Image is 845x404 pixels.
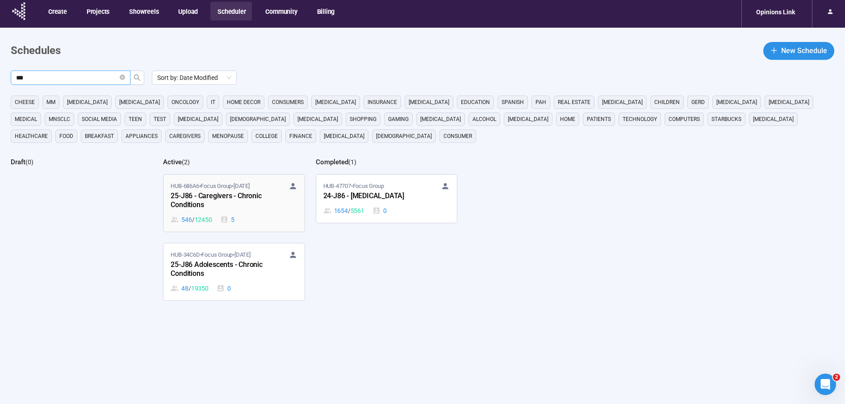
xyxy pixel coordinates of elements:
[316,158,348,166] h2: Completed
[388,115,409,124] span: gaming
[119,98,160,107] span: [MEDICAL_DATA]
[769,98,809,107] span: [MEDICAL_DATA]
[163,243,304,300] a: HUB-34C6D•Focus Group•[DATE]25-J86 Adolescents - Chronic Conditions48 / 193500
[122,2,165,21] button: Showreels
[310,2,341,21] button: Billing
[535,98,546,107] span: PAH
[171,2,204,21] button: Upload
[323,191,422,202] div: 24-J86 - [MEDICAL_DATA]
[120,74,125,82] span: close-circle
[669,115,700,124] span: computers
[59,132,73,141] span: Food
[125,132,158,141] span: appliances
[163,175,304,232] a: HUB-686A6•Focus Group•[DATE]25-J86 - Caregivers - Chronic Conditions546 / 124505
[25,158,33,166] span: ( 0 )
[602,98,643,107] span: [MEDICAL_DATA]
[192,215,195,225] span: /
[157,71,231,84] span: Sort by: Date Modified
[217,283,231,293] div: 0
[41,2,73,21] button: Create
[289,132,312,141] span: finance
[120,75,125,80] span: close-circle
[255,132,278,141] span: college
[258,2,303,21] button: Community
[323,182,384,191] span: HUB-47707 • Focus Group
[46,98,55,107] span: MM
[129,115,142,124] span: Teen
[587,115,611,124] span: Patients
[654,98,680,107] span: children
[272,98,304,107] span: consumers
[230,115,286,124] span: [DEMOGRAPHIC_DATA]
[461,98,490,107] span: education
[443,132,472,141] span: consumer
[171,191,269,211] div: 25-J86 - Caregivers - Chronic Conditions
[350,115,376,124] span: shopping
[716,98,757,107] span: [MEDICAL_DATA]
[781,45,827,56] span: New Schedule
[191,283,209,293] span: 19350
[234,251,251,258] time: [DATE]
[473,115,496,124] span: alcohol
[372,206,387,216] div: 0
[210,2,252,21] button: Scheduler
[348,158,356,166] span: ( 1 )
[15,98,35,107] span: cheese
[163,158,182,166] h2: Active
[171,250,250,259] span: HUB-34C6D • Focus Group •
[409,98,449,107] span: [MEDICAL_DATA]
[49,115,70,124] span: mnsclc
[711,115,741,124] span: starbucks
[753,115,794,124] span: [MEDICAL_DATA]
[15,115,37,124] span: medical
[182,158,190,166] span: ( 2 )
[315,98,356,107] span: [MEDICAL_DATA]
[502,98,524,107] span: Spanish
[11,42,61,59] h1: Schedules
[211,98,215,107] span: it
[212,132,244,141] span: menopause
[171,259,269,280] div: 25-J86 Adolescents - Chronic Conditions
[560,115,575,124] span: home
[691,98,705,107] span: GERD
[15,132,48,141] span: healthcare
[171,283,208,293] div: 48
[227,98,260,107] span: home decor
[134,74,141,81] span: search
[171,182,249,191] span: HUB-686A6 • Focus Group •
[172,98,199,107] span: oncology
[130,71,144,85] button: search
[348,206,351,216] span: /
[420,115,461,124] span: [MEDICAL_DATA]
[376,132,432,141] span: [DEMOGRAPHIC_DATA]
[195,215,212,225] span: 12450
[297,115,338,124] span: [MEDICAL_DATA]
[67,98,108,107] span: [MEDICAL_DATA]
[178,115,218,124] span: [MEDICAL_DATA]
[833,374,840,381] span: 2
[154,115,166,124] span: Test
[815,374,836,395] iframe: Intercom live chat
[558,98,590,107] span: real estate
[770,47,778,54] span: plus
[82,115,117,124] span: social media
[508,115,548,124] span: [MEDICAL_DATA]
[85,132,114,141] span: breakfast
[324,132,364,141] span: [MEDICAL_DATA]
[351,206,364,216] span: 5561
[11,158,25,166] h2: Draft
[763,42,834,60] button: plusNew Schedule
[316,175,457,223] a: HUB-47707•Focus Group24-J86 - [MEDICAL_DATA]1654 / 55610
[751,4,800,21] div: Opinions Link
[623,115,657,124] span: technology
[323,206,364,216] div: 1654
[171,215,212,225] div: 546
[188,283,191,293] span: /
[234,183,250,189] time: [DATE]
[79,2,116,21] button: Projects
[169,132,201,141] span: caregivers
[220,215,234,225] div: 5
[368,98,397,107] span: Insurance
